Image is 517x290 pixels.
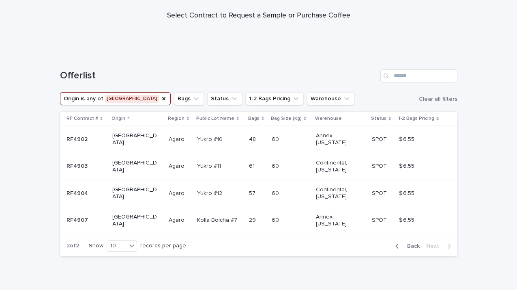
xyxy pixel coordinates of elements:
[399,188,416,197] p: $ 6.55
[168,114,184,123] p: Region
[60,180,457,207] tr: RF4904RF4904 [GEOGRAPHIC_DATA]AgaroAgaro Yukro #12Yukro #12 5757 6060 Continental, [US_STATE] SPO...
[197,134,224,143] p: Yukro #10
[402,243,420,249] span: Back
[169,188,186,197] p: Agaro
[112,160,157,173] p: [GEOGRAPHIC_DATA]
[245,92,304,105] button: 1-2 Bags Pricing
[60,70,377,82] h1: Offerlist
[399,134,416,143] p: $ 6.55
[416,93,457,105] button: Clear all filters
[89,242,103,249] p: Show
[169,134,186,143] p: Agaro
[197,161,223,170] p: Yukro #11
[272,188,281,197] p: 60
[271,114,302,123] p: Bag Size (Kg)
[174,92,204,105] button: Bags
[372,215,388,224] p: SPOT
[389,242,423,250] button: Back
[398,114,434,123] p: 1-2 Bags Pricing
[112,214,157,227] p: [GEOGRAPHIC_DATA]
[272,161,281,170] p: 60
[169,215,186,224] p: Agaro
[67,188,90,197] p: RF4904
[372,188,388,197] p: SPOT
[272,134,281,143] p: 60
[248,114,260,123] p: Bags
[112,132,157,146] p: [GEOGRAPHIC_DATA]
[372,161,388,170] p: SPOT
[197,188,224,197] p: Yukro #12
[249,161,256,170] p: 61
[67,161,89,170] p: RF4903
[67,114,98,123] p: RF Contract #
[372,134,388,143] p: SPOT
[399,215,416,224] p: $ 6.55
[60,153,457,180] tr: RF4903RF4903 [GEOGRAPHIC_DATA]AgaroAgaro Yukro #11Yukro #11 6161 6060 Continental, [US_STATE] SPO...
[419,96,457,102] span: Clear all filters
[249,188,257,197] p: 57
[112,114,125,123] p: Origin
[207,92,242,105] button: Status
[272,215,281,224] p: 60
[169,161,186,170] p: Agaro
[249,215,257,224] p: 29
[67,215,90,224] p: RF4907
[107,242,127,250] div: 10
[307,92,354,105] button: Warehouse
[112,186,157,200] p: [GEOGRAPHIC_DATA]
[60,92,171,105] button: Origin
[97,11,421,20] p: Select Contract to Request a Sample or Purchase Coffee
[426,243,444,249] span: Next
[371,114,386,123] p: Status
[60,207,457,234] tr: RF4907RF4907 [GEOGRAPHIC_DATA]AgaroAgaro Kolla Bolcha #7Kolla Bolcha #7 2929 6060 Annex, [US_STAT...
[423,242,457,250] button: Next
[399,161,416,170] p: $ 6.55
[249,134,257,143] p: 48
[197,215,239,224] p: Kolla Bolcha #7
[380,69,457,82] input: Search
[60,126,457,153] tr: RF4902RF4902 [GEOGRAPHIC_DATA]AgaroAgaro Yukro #10Yukro #10 4848 6060 Annex, [US_STATE] SPOTSPOT ...
[140,242,186,249] p: records per page
[196,114,234,123] p: Public Lot Name
[315,114,342,123] p: Warehouse
[60,236,86,256] p: 2 of 2
[67,134,89,143] p: RF4902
